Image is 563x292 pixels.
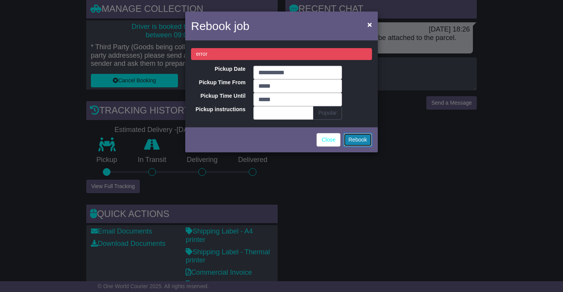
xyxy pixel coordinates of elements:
[185,93,250,99] label: Pickup Time Until
[185,79,250,86] label: Pickup Time From
[367,20,372,29] span: ×
[364,17,376,32] button: Close
[185,106,250,113] label: Pickup instructions
[313,106,342,120] button: Popular
[185,66,250,72] label: Pickup Date
[191,17,250,35] h4: Rebook job
[317,133,340,147] a: Close
[191,48,372,60] p: error
[343,133,372,147] button: Rebook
